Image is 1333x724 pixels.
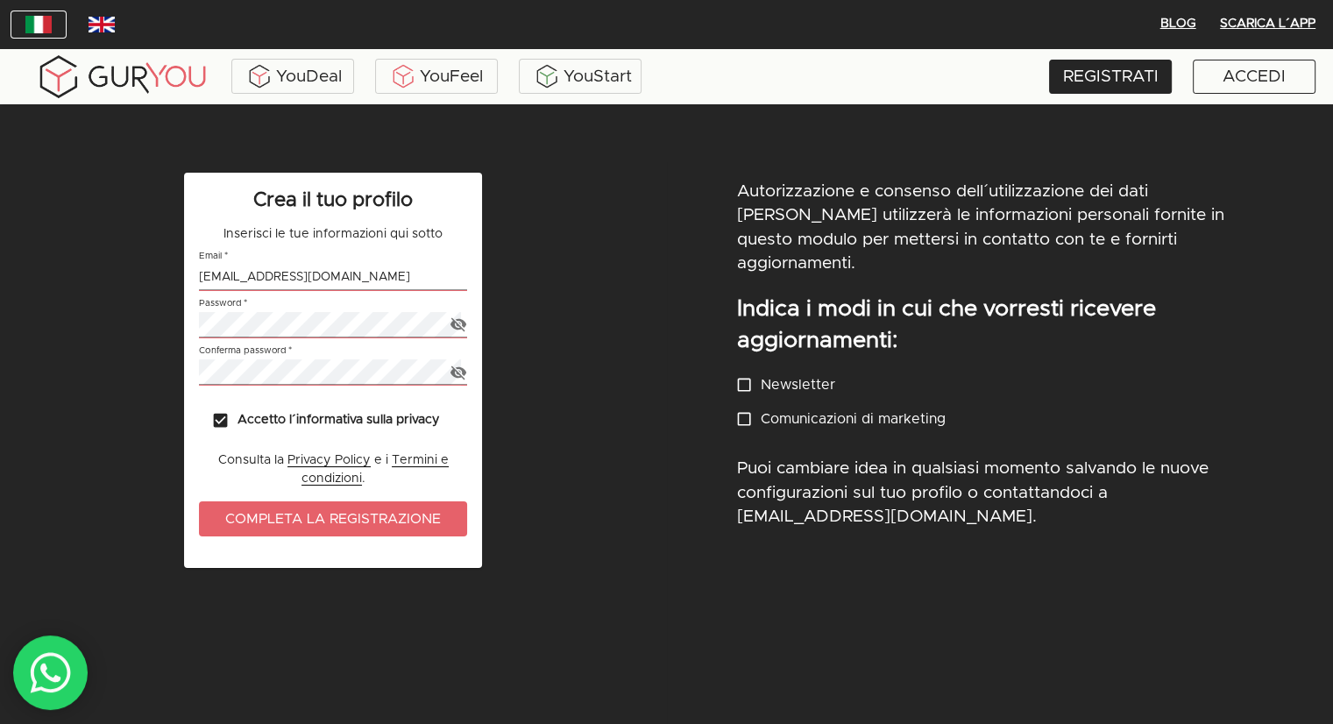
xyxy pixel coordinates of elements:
[390,63,416,89] img: KDuXBJLpDstiOJIlCPq11sr8c6VfEN1ke5YIAoPlCPqmrDPlQeIQgHlNqkP7FCiAKJQRHlC7RCaiHTHAlEEQLmFuo+mIt2xQB...
[519,59,642,94] a: YouStart
[199,451,467,487] p: Consulta la e i .
[761,408,946,429] p: Comunicazioni di marketing
[236,63,350,89] div: YouDeal
[761,374,835,395] p: Newsletter
[379,63,493,89] div: YouFeel
[737,203,1264,275] p: [PERSON_NAME] utilizzerà le informazioni personali fornite in questo modulo per mettersi in conta...
[29,651,73,695] img: whatsAppIcon.04b8739f.svg
[1049,60,1172,94] a: REGISTRATI
[375,59,498,94] a: YouFeel
[1157,13,1199,35] span: BLOG
[1150,11,1206,39] button: BLOG
[199,299,248,308] label: Password
[737,294,1264,358] p: Indica i modi in cui che vorresti ricevere aggiornamenti:
[737,457,1264,529] p: Puoi cambiare idea in qualsiasi momento salvando le nuove configurazioni sul tuo profilo o contat...
[1213,11,1322,39] button: Scarica l´App
[287,454,371,467] a: Privacy Policy
[199,187,467,215] p: Crea il tuo profilo
[25,16,52,33] img: italy.83948c3f.jpg
[737,180,1148,203] p: Autorizzazione e consenso dell´utilizzazione dei dati
[1193,60,1315,94] a: ACCEDI
[199,225,467,244] p: Inserisci le tue informazioni qui sotto
[1220,13,1315,35] span: Scarica l´App
[301,454,449,486] a: Termini e condizioni
[231,59,354,94] a: YouDeal
[199,501,467,536] button: Completa la registrazione
[1018,522,1333,724] iframe: Chat Widget
[89,17,115,32] img: wDv7cRK3VHVvwAAACV0RVh0ZGF0ZTpjcmVhdGUAMjAxOC0wMy0yNVQwMToxNzoxMiswMDowMGv4vjwAAAAldEVYdGRhdGU6bW...
[238,411,440,430] p: Accetto l´informativa sulla privacy
[246,63,273,89] img: ALVAdSatItgsAAAAAElFTkSuQmCC
[216,507,450,531] span: Completa la registrazione
[523,63,637,89] div: YouStart
[534,63,560,89] img: BxzlDwAAAAABJRU5ErkJggg==
[199,252,228,260] label: Email
[199,347,293,356] label: Conferma password
[35,53,210,101] img: gyLogo01.5aaa2cff.png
